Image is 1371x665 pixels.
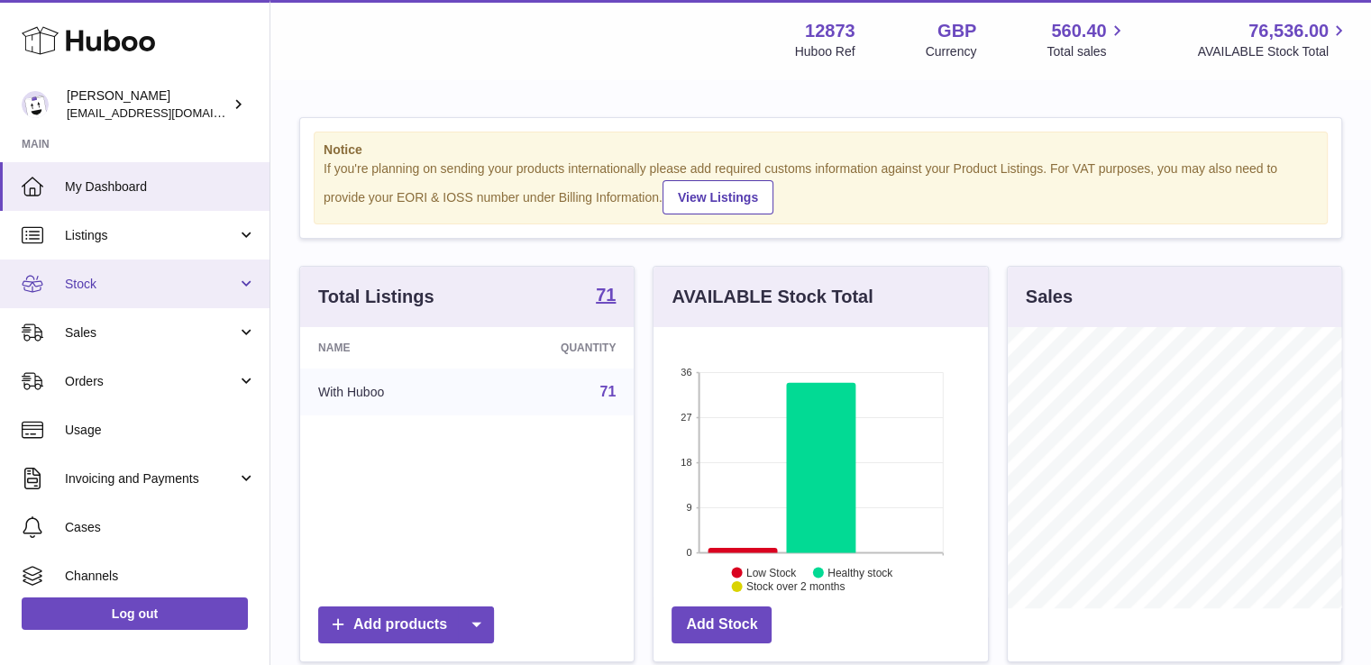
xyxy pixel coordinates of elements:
div: Huboo Ref [795,43,855,60]
text: 27 [681,412,692,423]
span: 76,536.00 [1248,19,1329,43]
strong: Notice [324,141,1318,159]
strong: 71 [596,286,616,304]
text: Low Stock [746,566,797,578]
text: 18 [681,457,692,468]
span: Stock [65,276,237,293]
span: Cases [65,519,256,536]
div: [PERSON_NAME] [67,87,229,122]
span: 560.40 [1051,19,1106,43]
span: Listings [65,227,237,244]
text: 36 [681,367,692,378]
img: tikhon.oleinikov@sleepandglow.com [22,91,49,118]
span: Orders [65,373,237,390]
td: With Huboo [300,369,476,415]
a: 76,536.00 AVAILABLE Stock Total [1197,19,1349,60]
a: Add Stock [672,606,772,643]
a: 71 [596,286,616,307]
h3: Sales [1026,285,1073,309]
a: 71 [600,384,617,399]
span: AVAILABLE Stock Total [1197,43,1349,60]
th: Name [300,327,476,369]
div: Currency [926,43,977,60]
span: [EMAIL_ADDRESS][DOMAIN_NAME] [67,105,265,120]
text: Stock over 2 months [746,580,845,593]
text: Healthy stock [827,566,893,578]
span: Invoicing and Payments [65,470,237,487]
h3: Total Listings [318,285,434,309]
strong: 12873 [805,19,855,43]
text: 9 [687,502,692,513]
span: Usage [65,422,256,439]
strong: GBP [937,19,976,43]
span: Total sales [1047,43,1127,60]
a: Add products [318,606,494,643]
a: Log out [22,597,248,630]
span: My Dashboard [65,178,256,196]
a: View Listings [663,180,773,214]
span: Channels [65,568,256,585]
h3: AVAILABLE Stock Total [672,285,873,309]
div: If you're planning on sending your products internationally please add required customs informati... [324,160,1318,214]
span: Sales [65,324,237,342]
text: 0 [687,547,692,558]
a: 560.40 Total sales [1047,19,1127,60]
th: Quantity [476,327,634,369]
